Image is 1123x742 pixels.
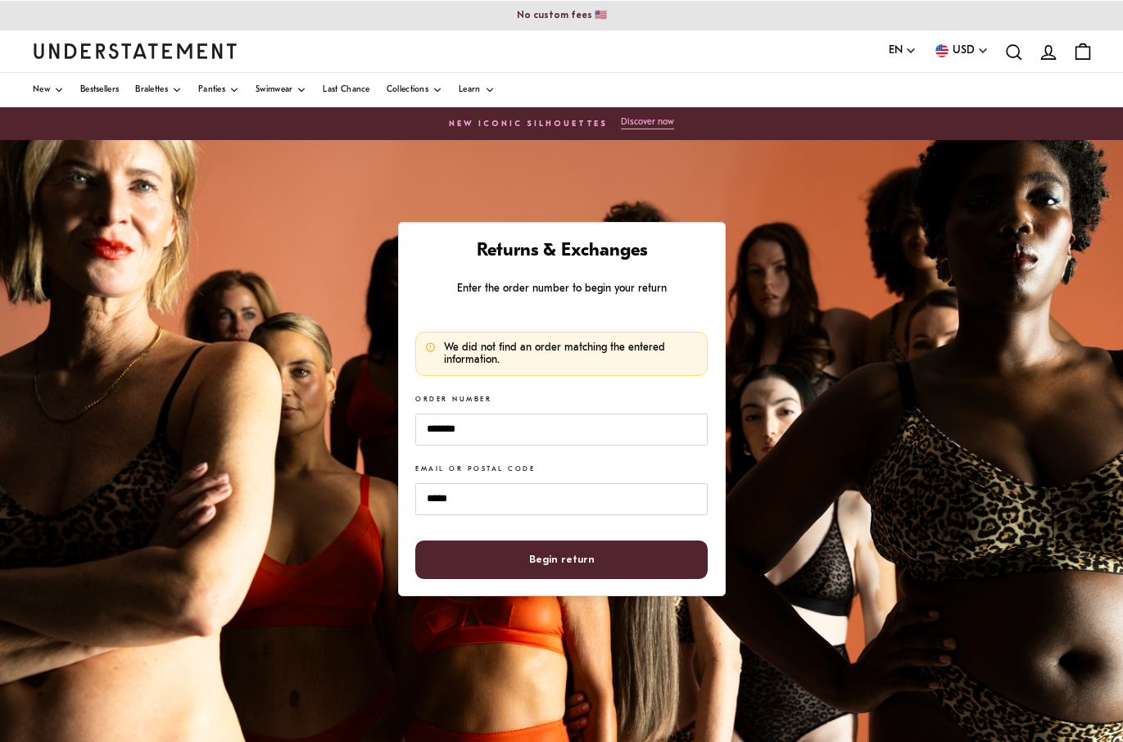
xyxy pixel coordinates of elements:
[33,73,64,107] a: New
[459,73,495,107] a: Learn
[889,42,903,60] span: EN
[459,86,481,94] span: Learn
[323,86,369,94] span: Last Chance
[80,86,119,94] span: Bestsellers
[415,395,491,405] label: Order Number
[135,73,182,107] a: Bralettes
[33,43,238,58] a: Understatement Homepage
[256,73,306,107] a: Swimwear
[198,73,239,107] a: Panties
[415,464,535,475] label: Email or Postal Code
[33,86,50,94] span: New
[444,342,698,367] p: We did not find an order matching the entered information.
[415,280,707,297] p: Enter the order number to begin your return
[387,73,442,107] a: Collections
[135,86,168,94] span: Bralettes
[256,86,292,94] span: Swimwear
[621,117,674,128] p: Discover now
[889,42,917,60] button: EN
[387,86,428,94] span: Collections
[933,42,989,60] button: USD
[449,120,608,129] h6: New Iconic Silhouettes
[80,73,119,107] a: Bestsellers
[198,86,225,94] span: Panties
[323,73,369,107] a: Last Chance
[529,541,595,578] span: Begin return
[953,42,975,60] span: USD
[16,112,1107,135] a: New Iconic Silhouettes Discover now
[415,240,707,264] h1: Returns & Exchanges
[415,541,707,579] button: Begin return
